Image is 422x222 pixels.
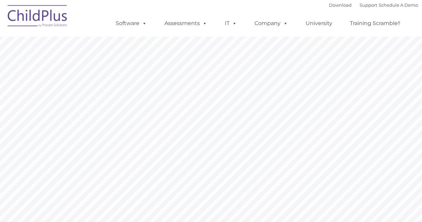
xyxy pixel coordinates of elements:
a: Schedule A Demo [379,2,418,8]
a: Download [329,2,352,8]
a: Software [109,17,153,30]
a: Assessments [158,17,214,30]
img: ChildPlus by Procare Solutions [4,0,71,34]
a: University [299,17,339,30]
rs-layer: ChildPlus is an all-in-one software solution for Head Start, EHS, Migrant, State Pre-K, or other ... [238,148,403,218]
a: IT [218,17,244,30]
a: Company [248,17,295,30]
a: Support [360,2,377,8]
font: | [329,2,418,8]
a: Training Scramble!! [343,17,407,30]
